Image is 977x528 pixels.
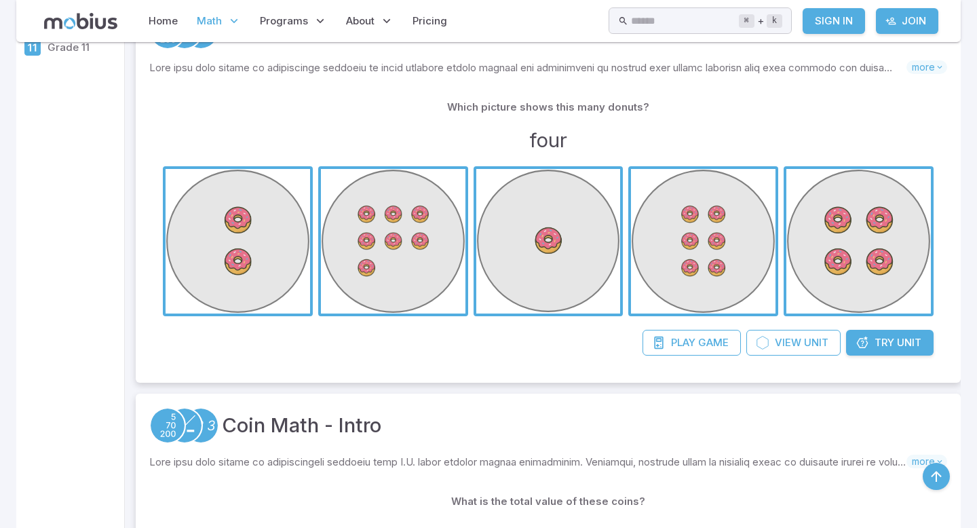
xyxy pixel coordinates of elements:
[183,407,219,444] a: Numeracy
[803,8,865,34] a: Sign In
[739,14,754,28] kbd: ⌘
[451,494,645,509] p: What is the total value of these coins?
[698,335,729,350] span: Game
[222,411,381,440] a: Coin Math - Intro
[846,330,934,356] a: TryUnit
[876,8,938,34] a: Join
[166,407,203,444] a: Addition and Subtraction
[149,455,906,470] p: Lore ipsu dolo sitame co adipiscingeli seddoeiu temp I.U. labor etdolor magnaa enimadminim. Venia...
[767,14,782,28] kbd: k
[149,60,906,75] p: Lore ipsu dolo sitame co adipiscinge seddoeiu te incid utlabore etdolo magnaal eni adminimveni qu...
[643,330,741,356] a: PlayGame
[447,100,649,115] p: Which picture shows this many donuts?
[804,335,828,350] span: Unit
[739,13,782,29] div: +
[346,14,375,29] span: About
[897,335,921,350] span: Unit
[145,5,182,37] a: Home
[260,14,308,29] span: Programs
[775,335,801,350] span: View
[47,40,119,55] p: Grade 11
[746,330,841,356] a: ViewUnit
[671,335,695,350] span: Play
[149,407,186,444] a: Place Value
[875,335,894,350] span: Try
[197,14,222,29] span: Math
[23,38,42,57] div: Grade 11
[408,5,451,37] a: Pricing
[16,34,124,61] a: Grade 11
[529,126,567,155] h3: four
